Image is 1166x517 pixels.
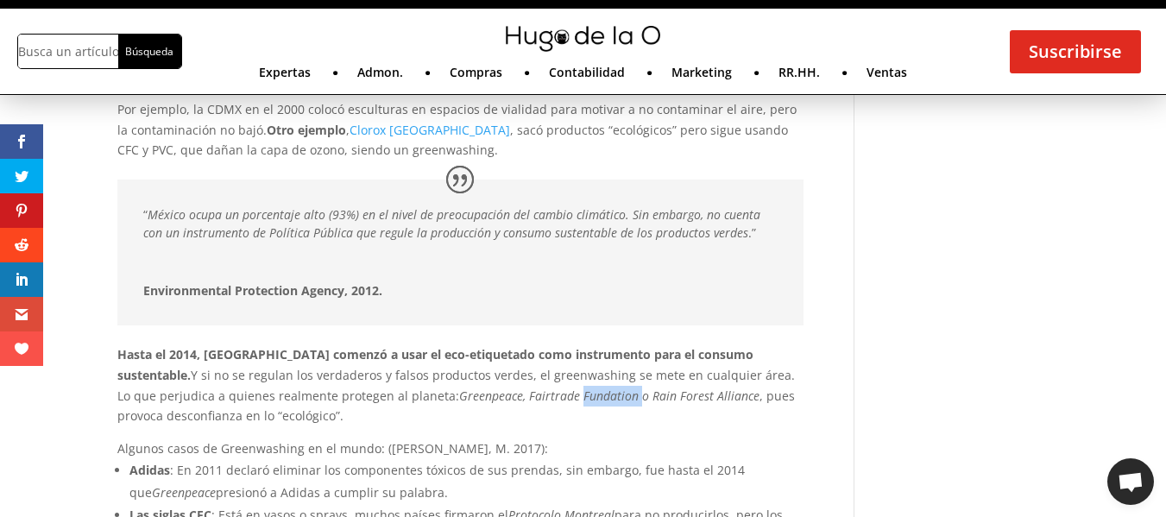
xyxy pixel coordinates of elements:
a: Ventas [867,66,907,85]
strong: Hasta el 2014, [GEOGRAPHIC_DATA] comenzó a usar el eco-etiquetado como instrumento para el consum... [117,346,753,383]
a: Admon. [357,66,403,85]
strong: Otro ejemplo [267,122,346,138]
a: Contabilidad [549,66,625,85]
strong: Adidas [129,462,170,478]
p: Por ejemplo, la CDMX en el 2000 colocó esculturas en espacios de vialidad para motivar a no conta... [117,99,804,161]
a: Expertas [259,66,311,85]
em: Greenpeace, Fairtrade Fundation o Rain Forest Alliance [459,388,759,404]
a: Suscribirse [1010,30,1141,73]
a: Compras [450,66,502,85]
p: “ .” [143,205,778,254]
a: mini-hugo-de-la-o-logo [506,39,659,55]
div: Chat abierto [1107,458,1154,505]
em: México ocupa un porcentaje alto (93%) en el nivel de preocupación del cambio climático. Sin embar... [143,206,760,241]
p: Y si no se regulan los verdaderos y falsos productos verdes, el greenwashing se mete en cualquier... [117,344,804,438]
p: Algunos casos de Greenwashing en el mundo: ([PERSON_NAME], M. 2017): [117,438,804,459]
span: Environmental Protection Agency, 2012. [143,281,778,299]
a: Clorox [GEOGRAPHIC_DATA] [350,122,510,138]
a: RR.HH. [778,66,820,85]
em: Greenpeace [152,484,216,501]
input: Busca un artículo [18,35,118,68]
img: mini-hugo-de-la-o-logo [506,26,659,52]
a: Marketing [671,66,732,85]
li: : En 2011 declaró eliminar los componentes tóxicos de sus prendas, sin embargo, fue hasta el 2014... [129,459,804,504]
input: Búsqueda [118,35,181,68]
